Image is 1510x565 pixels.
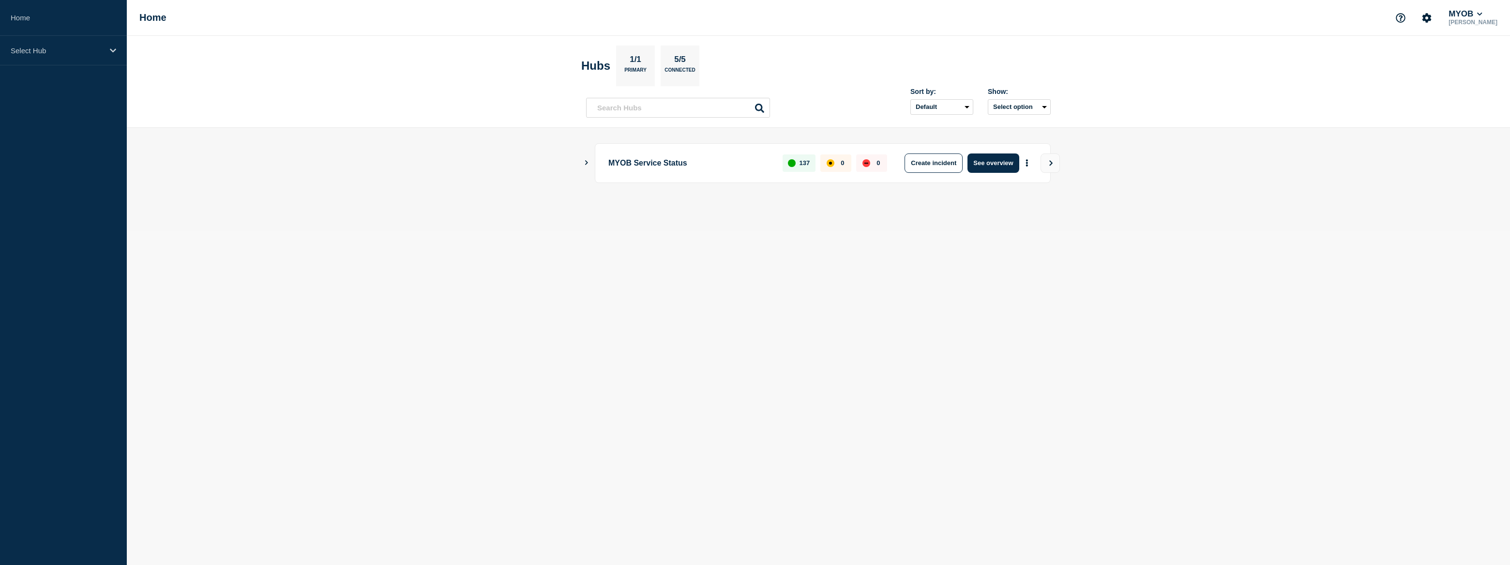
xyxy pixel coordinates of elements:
[671,55,690,67] p: 5/5
[664,67,695,77] p: Connected
[988,88,1051,95] div: Show:
[788,159,796,167] div: up
[876,159,880,167] p: 0
[1447,9,1484,19] button: MYOB
[905,153,963,173] button: Create incident
[1041,153,1060,173] button: View
[1417,8,1437,28] button: Account settings
[584,159,589,167] button: Show Connected Hubs
[827,159,834,167] div: affected
[139,12,166,23] h1: Home
[910,99,973,115] select: Sort by
[624,67,647,77] p: Primary
[841,159,844,167] p: 0
[11,46,104,55] p: Select Hub
[988,99,1051,115] button: Select option
[1021,154,1033,172] button: More actions
[1390,8,1411,28] button: Support
[608,153,771,173] p: MYOB Service Status
[586,98,770,118] input: Search Hubs
[967,153,1019,173] button: See overview
[1447,19,1499,26] p: [PERSON_NAME]
[626,55,645,67] p: 1/1
[862,159,870,167] div: down
[910,88,973,95] div: Sort by:
[800,159,810,167] p: 137
[581,59,610,73] h2: Hubs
